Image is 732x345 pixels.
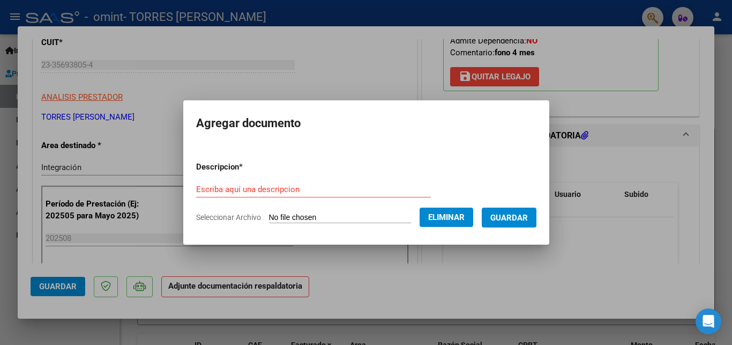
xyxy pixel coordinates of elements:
div: Open Intercom Messenger [696,309,721,334]
span: Eliminar [428,212,465,222]
button: Guardar [482,208,536,227]
span: Guardar [490,213,528,223]
h2: Agregar documento [196,113,536,134]
button: Eliminar [420,208,473,227]
span: Seleccionar Archivo [196,213,261,222]
p: Descripcion [196,161,298,173]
